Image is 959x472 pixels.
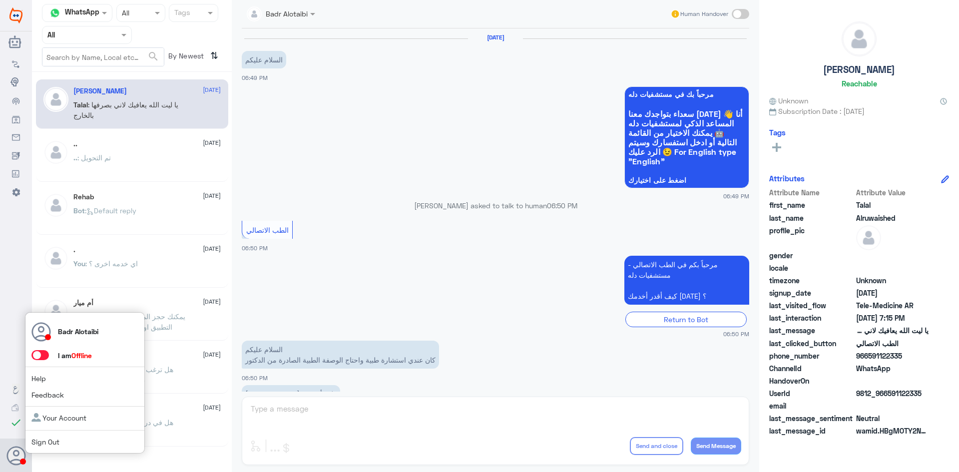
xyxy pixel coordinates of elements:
span: last_message_id [769,426,854,436]
span: 06:50 PM [547,201,577,210]
p: 5/8/2025, 6:50 PM [242,341,439,369]
span: phone_number [769,351,854,361]
h6: Tags [769,128,786,137]
a: Sign Out [31,438,59,446]
span: : تم التحويل [77,153,111,162]
img: defaultAdmin.png [43,246,68,271]
div: Return to Bot [625,312,747,327]
span: [DATE] [203,85,221,94]
span: Unknown [856,275,929,286]
span: مرحباً بك في مستشفيات دله [628,90,745,98]
span: يا ليت الله يعافيك لاني بصرفها بالخارج [856,325,929,336]
span: 06:49 PM [723,192,749,200]
span: : يا ليت الله يعافيك لاني بصرفها بالخارج [73,100,178,119]
span: 0 [856,413,929,424]
span: 2 [856,363,929,374]
img: defaultAdmin.png [43,87,68,112]
span: Talal [856,200,929,210]
span: Attribute Name [769,187,854,198]
img: defaultAdmin.png [856,225,881,250]
span: : Default reply [85,206,136,215]
span: timezone [769,275,854,286]
span: last_clicked_button [769,338,854,349]
span: first_name [769,200,854,210]
span: profile_pic [769,225,854,248]
span: 06:50 PM [242,245,268,251]
span: Unknown [769,95,808,106]
span: 06:50 PM [242,375,268,381]
span: [DATE] [203,244,221,253]
img: defaultAdmin.png [43,140,68,165]
span: 966591122335 [856,351,929,361]
span: Human Handover [680,9,728,18]
h5: [PERSON_NAME] [823,64,895,75]
a: Feedback [31,391,64,399]
span: HandoverOn [769,376,854,386]
button: search [147,48,159,65]
span: You [73,259,85,268]
a: Your Account [31,414,86,422]
span: Subscription Date : [DATE] [769,106,949,116]
span: last_interaction [769,313,854,323]
span: [DATE] [203,191,221,200]
span: [DATE] [203,350,221,359]
span: 06:50 PM [723,330,749,338]
span: last_visited_flow [769,300,854,311]
span: UserId [769,388,854,399]
span: gender [769,250,854,261]
input: Search by Name, Local etc… [42,48,164,66]
p: 5/8/2025, 6:50 PM [624,256,749,305]
h5: . [73,246,75,254]
img: Widebot Logo [9,7,22,23]
h5: Rehab [73,193,94,201]
h6: [DATE] [468,34,523,41]
span: 2025-08-05T16:15:46.662Z [856,313,929,323]
p: Badr Alotaibi [58,326,98,337]
div: Tags [173,7,190,20]
span: Offline [71,351,92,360]
img: defaultAdmin.png [842,22,876,56]
span: .. [73,153,77,162]
i: check [10,417,22,429]
span: null [856,401,929,411]
h6: Attributes [769,174,805,183]
span: [DATE] [203,403,221,412]
h5: أم ميار [73,299,93,307]
h5: Talal Alruwaished [73,87,127,95]
span: Bot [73,206,85,215]
span: [DATE] [203,138,221,147]
h6: Reachable [842,79,877,88]
i: ⇅ [210,47,218,64]
button: Send and close [630,437,683,455]
span: wamid.HBgMOTY2NTkxMTIyMzM1FQIAEhgUM0FERjZGRUM5QzQzNDIyNUJEQUUA [856,426,929,436]
span: last_name [769,213,854,223]
span: Talal [73,100,88,109]
span: [DATE] [203,297,221,306]
span: : اي خدمه اخرى ؟ [85,259,138,268]
span: Attribute Value [856,187,929,198]
span: null [856,263,929,273]
span: 06:49 PM [242,74,268,81]
button: Send Message [691,438,741,455]
button: Avatar [6,446,25,465]
h5: .. [73,140,77,148]
img: whatsapp.png [47,5,62,20]
span: I am [58,351,92,360]
span: سعداء بتواجدك معنا [DATE] 👋 أنا المساعد الذكي لمستشفيات دله 🤖 يمكنك الاختيار من القائمة التالية أ... [628,109,745,166]
span: الطب الاتصالي [856,338,929,349]
img: defaultAdmin.png [43,299,68,324]
span: 2025-08-05T15:49:48.992Z [856,288,929,298]
span: Tele-Medicine AR [856,300,929,311]
span: locale [769,263,854,273]
span: null [856,376,929,386]
span: null [856,250,929,261]
span: الطب الاتصالي [246,226,289,234]
span: search [147,50,159,62]
a: Help [31,374,46,383]
p: [PERSON_NAME] asked to talk to human [242,200,749,211]
span: By Newest [164,47,206,67]
p: 5/8/2025, 6:49 PM [242,51,286,68]
img: defaultAdmin.png [43,193,68,218]
span: last_message [769,325,854,336]
span: last_message_sentiment [769,413,854,424]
